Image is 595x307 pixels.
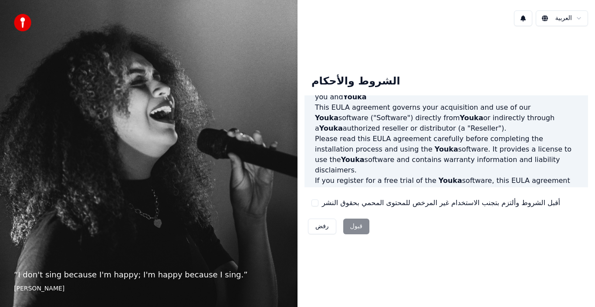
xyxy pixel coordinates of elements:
[14,14,31,31] img: youka
[439,176,462,185] span: Youka
[304,67,407,95] div: الشروط والأحكام
[322,198,560,208] label: أقبل الشروط وألتزم بتجنب الاستخدام غير المرخص للمحتوى المحمي بحقوق النشر
[315,114,338,122] span: Youka
[315,134,578,175] p: Please read this EULA agreement carefully before completing the installation process and using th...
[343,93,367,101] span: Youka
[315,175,578,217] p: If you register for a free trial of the software, this EULA agreement will also govern that trial...
[319,124,343,132] span: Youka
[14,269,284,281] p: “ I don't sing because I'm happy; I'm happy because I sing. ”
[435,145,458,153] span: Youka
[460,114,483,122] span: Youka
[14,284,284,293] footer: [PERSON_NAME]
[341,155,365,164] span: Youka
[315,102,578,134] p: This EULA agreement governs your acquisition and use of our software ("Software") directly from o...
[308,219,336,234] button: رفض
